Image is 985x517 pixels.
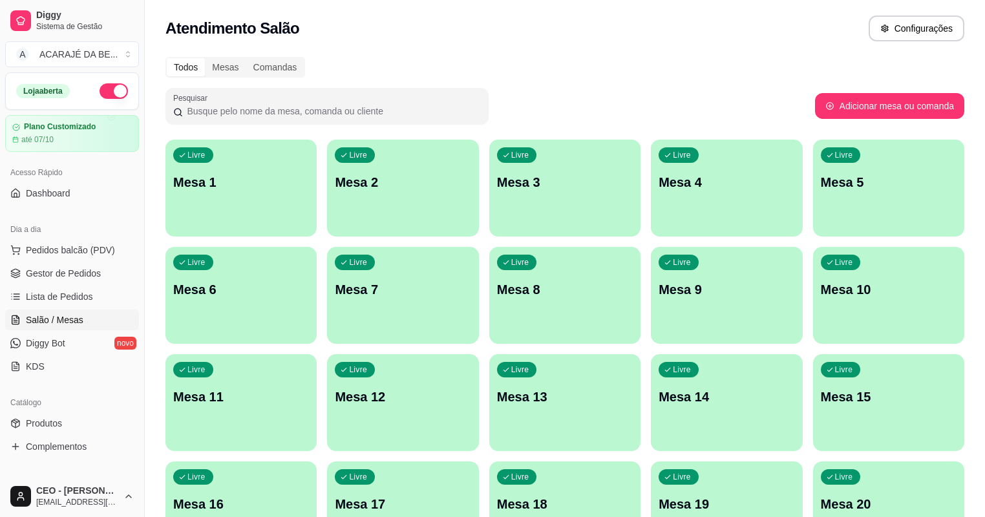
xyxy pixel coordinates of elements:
span: Produtos [26,417,62,430]
span: Complementos [26,440,87,453]
p: Mesa 3 [497,173,633,191]
span: Salão / Mesas [26,313,83,326]
p: Mesa 11 [173,388,309,406]
button: LivreMesa 3 [489,140,641,237]
p: Livre [187,257,206,268]
p: Livre [673,150,691,160]
p: Livre [511,257,529,268]
div: Acesso Rápido [5,162,139,183]
a: Gestor de Pedidos [5,263,139,284]
p: Mesa 8 [497,280,633,299]
span: Gestor de Pedidos [26,267,101,280]
button: Adicionar mesa ou comanda [815,93,964,119]
p: Livre [511,472,529,482]
button: LivreMesa 7 [327,247,478,344]
p: Mesa 12 [335,388,471,406]
button: Pedidos balcão (PDV) [5,240,139,260]
p: Livre [349,364,367,375]
div: Comandas [246,58,304,76]
button: LivreMesa 2 [327,140,478,237]
p: Mesa 9 [659,280,794,299]
p: Mesa 14 [659,388,794,406]
p: Mesa 7 [335,280,471,299]
p: Livre [187,472,206,482]
span: Dashboard [26,187,70,200]
p: Mesa 17 [335,495,471,513]
button: CEO - [PERSON_NAME][EMAIL_ADDRESS][DOMAIN_NAME] [5,481,139,512]
h2: Atendimento Salão [165,18,299,39]
button: LivreMesa 1 [165,140,317,237]
span: KDS [26,360,45,373]
button: Configurações [869,16,964,41]
span: Sistema de Gestão [36,21,134,32]
button: LivreMesa 8 [489,247,641,344]
p: Mesa 19 [659,495,794,513]
a: Produtos [5,413,139,434]
span: Diggy [36,10,134,21]
p: Mesa 4 [659,173,794,191]
label: Pesquisar [173,92,212,103]
button: LivreMesa 10 [813,247,964,344]
p: Livre [673,472,691,482]
p: Livre [349,150,367,160]
a: Salão / Mesas [5,310,139,330]
div: Loja aberta [16,84,70,98]
a: Plano Customizadoaté 07/10 [5,115,139,152]
p: Livre [835,472,853,482]
span: A [16,48,29,61]
p: Mesa 16 [173,495,309,513]
a: Lista de Pedidos [5,286,139,307]
button: LivreMesa 15 [813,354,964,451]
button: LivreMesa 11 [165,354,317,451]
button: LivreMesa 13 [489,354,641,451]
a: KDS [5,356,139,377]
p: Mesa 5 [821,173,957,191]
button: LivreMesa 4 [651,140,802,237]
button: LivreMesa 14 [651,354,802,451]
p: Livre [349,472,367,482]
span: Diggy Bot [26,337,65,350]
article: Plano Customizado [24,122,96,132]
div: Dia a dia [5,219,139,240]
button: LivreMesa 9 [651,247,802,344]
div: Todos [167,58,205,76]
button: LivreMesa 6 [165,247,317,344]
p: Livre [835,150,853,160]
p: Livre [673,257,691,268]
a: Complementos [5,436,139,457]
p: Livre [187,364,206,375]
article: até 07/10 [21,134,54,145]
a: DiggySistema de Gestão [5,5,139,36]
button: LivreMesa 12 [327,354,478,451]
input: Pesquisar [183,105,481,118]
p: Mesa 15 [821,388,957,406]
p: Mesa 6 [173,280,309,299]
p: Livre [673,364,691,375]
p: Livre [511,150,529,160]
p: Mesa 10 [821,280,957,299]
span: [EMAIL_ADDRESS][DOMAIN_NAME] [36,497,118,507]
p: Livre [349,257,367,268]
p: Mesa 2 [335,173,471,191]
button: Select a team [5,41,139,67]
div: ACARAJÉ DA BE ... [39,48,118,61]
a: Dashboard [5,183,139,204]
p: Livre [511,364,529,375]
div: Mesas [205,58,246,76]
p: Livre [835,364,853,375]
a: Diggy Botnovo [5,333,139,353]
div: Catálogo [5,392,139,413]
span: Pedidos balcão (PDV) [26,244,115,257]
button: Alterar Status [100,83,128,99]
p: Livre [187,150,206,160]
p: Mesa 20 [821,495,957,513]
p: Mesa 18 [497,495,633,513]
span: CEO - [PERSON_NAME] [36,485,118,497]
p: Mesa 1 [173,173,309,191]
p: Mesa 13 [497,388,633,406]
span: Lista de Pedidos [26,290,93,303]
button: LivreMesa 5 [813,140,964,237]
p: Livre [835,257,853,268]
